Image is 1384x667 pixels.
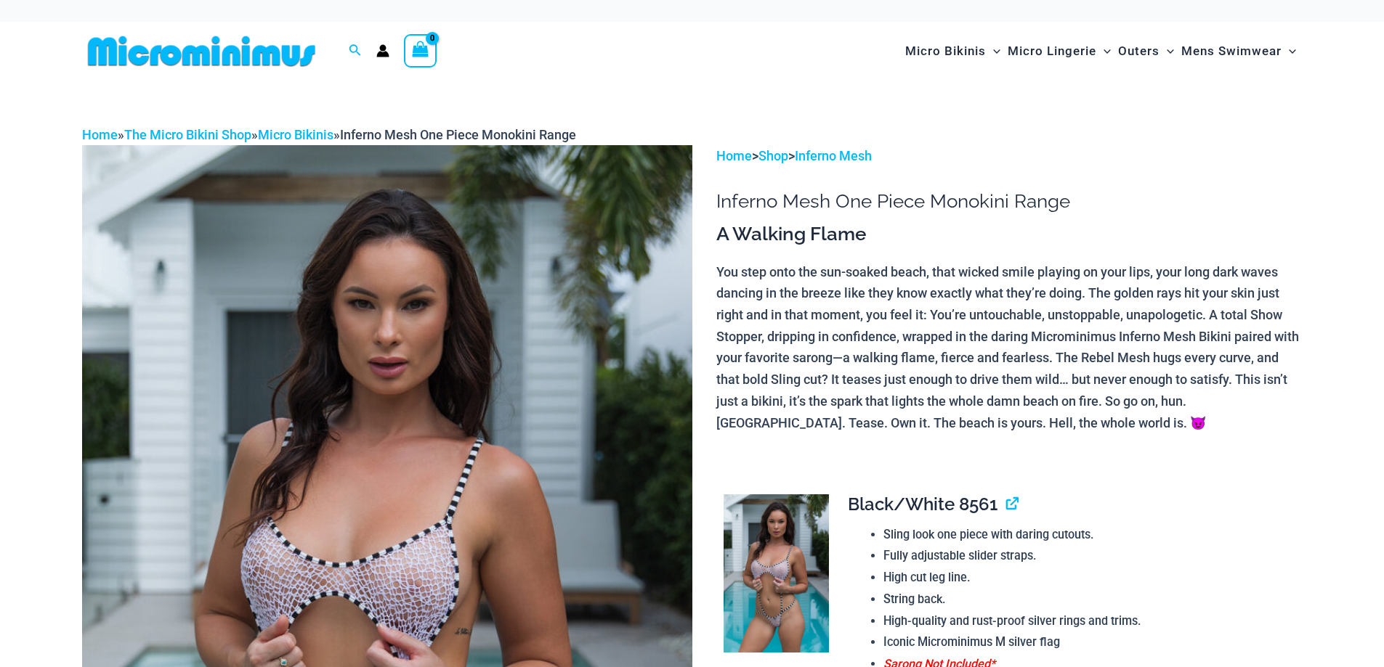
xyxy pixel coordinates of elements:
[376,44,389,57] a: Account icon link
[848,494,997,515] span: Black/White 8561
[1282,33,1296,70] span: Menu Toggle
[986,33,1000,70] span: Menu Toggle
[716,222,1302,247] h3: A Walking Flame
[795,148,872,163] a: Inferno Mesh
[1096,33,1111,70] span: Menu Toggle
[716,145,1302,167] p: > >
[82,127,576,142] span: » » »
[1160,33,1174,70] span: Menu Toggle
[883,545,1290,567] li: Fully adjustable slider straps.
[404,34,437,67] a: View Shopping Cart, empty
[883,589,1290,610] li: String back.
[883,524,1290,546] li: Sling look one piece with daring cutouts.
[716,261,1302,434] p: You step onto the sun-soaked beach, that wicked smile playing on your lips, your long dark waves ...
[724,494,829,652] img: Inferno Mesh Black White 8561 One Piece
[902,29,1004,73] a: Micro BikinisMenu ToggleMenu Toggle
[899,27,1303,75] nav: Site Navigation
[883,631,1290,653] li: Iconic Microminimus M silver flag
[905,33,986,70] span: Micro Bikinis
[716,190,1302,213] h1: Inferno Mesh One Piece Monokini Range
[82,127,118,142] a: Home
[1004,29,1114,73] a: Micro LingerieMenu ToggleMenu Toggle
[258,127,333,142] a: Micro Bikinis
[716,148,752,163] a: Home
[883,610,1290,632] li: High-quality and rust-proof silver rings and trims.
[1008,33,1096,70] span: Micro Lingerie
[758,148,788,163] a: Shop
[1181,33,1282,70] span: Mens Swimwear
[1114,29,1178,73] a: OutersMenu ToggleMenu Toggle
[1178,29,1300,73] a: Mens SwimwearMenu ToggleMenu Toggle
[349,42,362,60] a: Search icon link
[883,567,1290,589] li: High cut leg line.
[82,35,321,67] img: MM SHOP LOGO FLAT
[1118,33,1160,70] span: Outers
[340,127,576,142] span: Inferno Mesh One Piece Monokini Range
[124,127,251,142] a: The Micro Bikini Shop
